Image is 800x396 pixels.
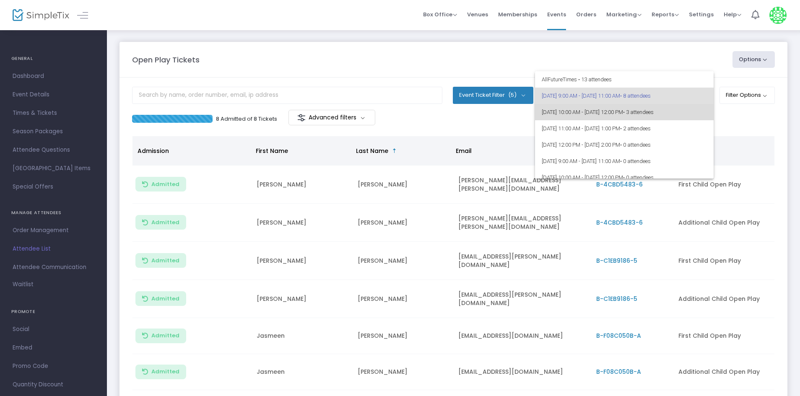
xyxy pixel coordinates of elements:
span: [DATE] 10:00 AM - [DATE] 12:00 PM [542,169,707,186]
span: • 0 attendees [623,174,654,181]
span: All Future Times • 13 attendees [542,71,707,88]
span: • 8 attendees [620,93,651,99]
span: [DATE] 9:00 AM - [DATE] 11:00 AM [542,88,707,104]
span: • 2 attendees [620,125,651,132]
span: [DATE] 9:00 AM - [DATE] 11:00 AM [542,153,707,169]
span: • 0 attendees [620,142,651,148]
span: [DATE] 12:00 PM - [DATE] 2:00 PM [542,137,707,153]
span: [DATE] 10:00 AM - [DATE] 12:00 PM [542,104,707,120]
span: • 0 attendees [620,158,651,164]
span: • 3 attendees [623,109,654,115]
span: [DATE] 11:00 AM - [DATE] 1:00 PM [542,120,707,137]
